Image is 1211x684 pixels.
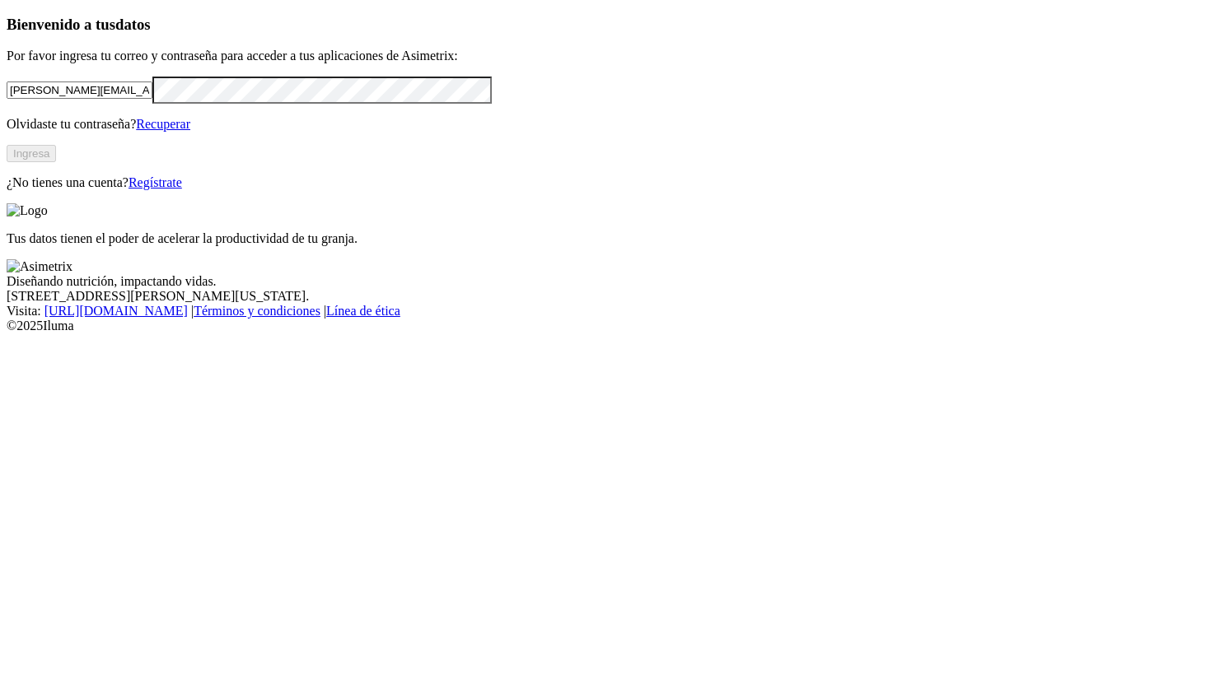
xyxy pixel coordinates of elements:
a: Términos y condiciones [194,304,320,318]
img: Asimetrix [7,259,72,274]
div: © 2025 Iluma [7,319,1204,333]
img: Logo [7,203,48,218]
a: Recuperar [136,117,190,131]
p: Olvidaste tu contraseña? [7,117,1204,132]
p: Por favor ingresa tu correo y contraseña para acceder a tus aplicaciones de Asimetrix: [7,49,1204,63]
div: [STREET_ADDRESS][PERSON_NAME][US_STATE]. [7,289,1204,304]
div: Diseñando nutrición, impactando vidas. [7,274,1204,289]
p: Tus datos tienen el poder de acelerar la productividad de tu granja. [7,231,1204,246]
input: Tu correo [7,81,152,99]
a: [URL][DOMAIN_NAME] [44,304,188,318]
p: ¿No tienes una cuenta? [7,175,1204,190]
a: Regístrate [129,175,182,189]
span: datos [115,16,151,33]
a: Línea de ética [326,304,400,318]
div: Visita : | | [7,304,1204,319]
button: Ingresa [7,145,56,162]
h3: Bienvenido a tus [7,16,1204,34]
